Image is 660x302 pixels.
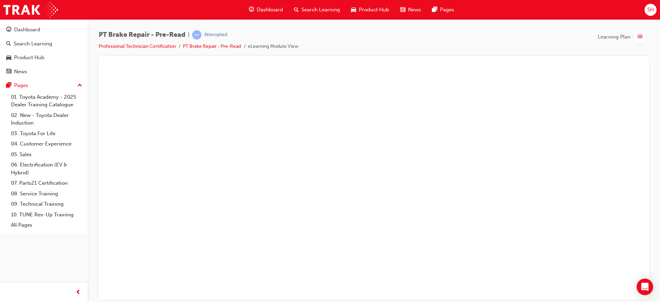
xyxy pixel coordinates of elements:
span: Dashboard [257,6,283,14]
span: list-icon [637,33,642,41]
a: 08. Service Training [8,188,85,199]
a: 05. Sales [8,149,85,160]
span: guage-icon [6,27,11,33]
span: Pages [440,6,454,14]
a: 02. New - Toyota Dealer Induction [8,110,85,128]
a: All Pages [8,220,85,230]
img: Trak [3,2,58,18]
div: Open Intercom Messenger [637,279,653,295]
button: Pages [3,79,85,92]
span: | [188,31,189,39]
a: Dashboard [3,23,85,36]
a: 10. TUNE Rev-Up Training [8,209,85,220]
a: search-iconSearch Learning [288,3,345,17]
a: 07. Parts21 Certification [8,178,85,188]
a: News [3,65,85,78]
span: car-icon [6,55,11,61]
button: DashboardSearch LearningProduct HubNews [3,22,85,79]
span: Learning Plan [598,33,630,41]
span: pages-icon [6,83,11,89]
a: 03. Toyota For Life [8,128,85,139]
a: 04. Customer Experience [8,139,85,149]
span: news-icon [400,6,405,14]
a: pages-iconPages [427,3,460,17]
span: News [408,6,421,14]
a: 09. Technical Training [8,199,85,209]
span: news-icon [6,69,11,75]
button: SH [645,4,657,16]
div: Search Learning [14,40,52,48]
span: PT Brake Repair - Pre-Read [99,31,185,39]
a: 06. Electrification (EV & Hybrid) [8,160,85,178]
a: guage-iconDashboard [243,3,288,17]
span: up-icon [77,81,82,90]
a: Professional Technician Certification [99,43,176,49]
a: Search Learning [3,37,85,50]
span: car-icon [351,6,356,14]
span: prev-icon [76,288,81,297]
span: guage-icon [249,6,254,14]
div: Attempted [204,32,227,38]
div: Dashboard [14,26,40,34]
span: Product Hub [359,6,389,14]
span: SH [647,6,654,14]
a: news-iconNews [395,3,427,17]
span: learningRecordVerb_ATTEMPT-icon [192,30,201,40]
button: Learning Plan [598,30,649,43]
span: search-icon [294,6,299,14]
a: car-iconProduct Hub [345,3,395,17]
div: Pages [14,82,28,89]
div: Product Hub [14,54,44,62]
a: 01. Toyota Academy - 2025 Dealer Training Catalogue [8,92,85,110]
li: eLearning Module View [248,43,298,51]
a: PT Brake Repair - Pre-Read [183,43,241,49]
span: Search Learning [301,6,340,14]
a: Product Hub [3,51,85,64]
div: News [14,68,27,76]
span: search-icon [6,41,11,47]
span: pages-icon [432,6,437,14]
